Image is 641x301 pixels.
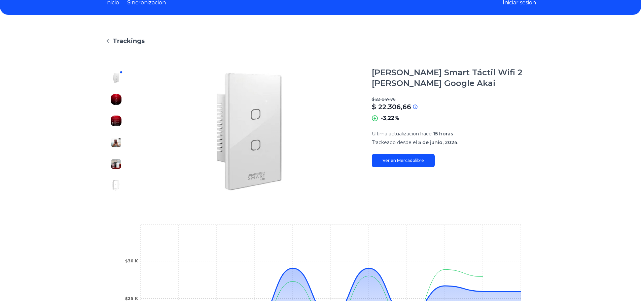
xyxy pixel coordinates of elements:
img: Tecla Llave Smart Táctil Wifi 2 Canales Alexa Google Akai [111,180,121,191]
span: 15 horas [433,131,453,137]
img: Tecla Llave Smart Táctil Wifi 2 Canales Alexa Google Akai [111,73,121,83]
p: $ 22.306,66 [372,102,411,112]
img: Tecla Llave Smart Táctil Wifi 2 Canales Alexa Google Akai [111,137,121,148]
span: 5 de junio, 2024 [418,139,458,145]
p: $ 23.047,76 [372,97,536,102]
a: Trackings [105,36,536,46]
img: Tecla Llave Smart Táctil Wifi 2 Canales Alexa Google Akai [111,159,121,169]
img: Tecla Llave Smart Táctil Wifi 2 Canales Alexa Google Akai [111,116,121,126]
h1: [PERSON_NAME] Smart Táctil Wifi 2 [PERSON_NAME] Google Akai [372,67,536,89]
p: -3,22% [381,114,399,122]
span: Ultima actualizacion hace [372,131,432,137]
img: Tecla Llave Smart Táctil Wifi 2 Canales Alexa Google Akai [140,67,358,196]
tspan: $25 K [125,296,138,301]
span: Trackings [113,36,145,46]
tspan: $30 K [125,259,138,263]
img: Tecla Llave Smart Táctil Wifi 2 Canales Alexa Google Akai [111,94,121,105]
span: Trackeado desde el [372,139,417,145]
a: Ver en Mercadolibre [372,154,435,167]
